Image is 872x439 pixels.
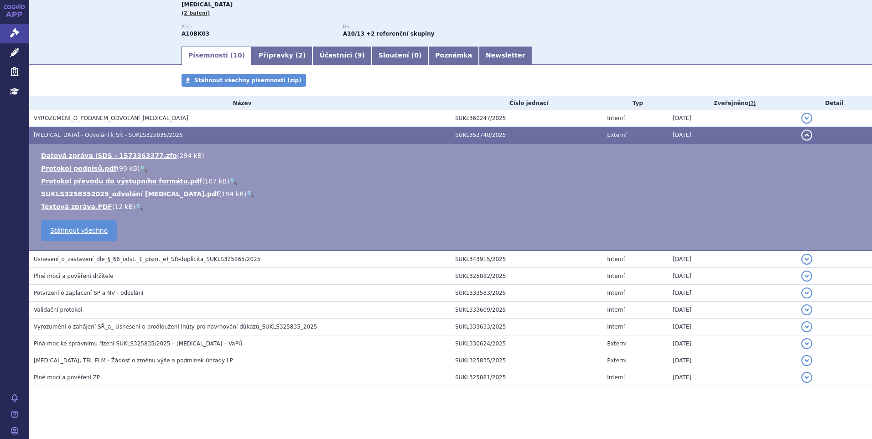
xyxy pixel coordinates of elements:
[451,369,602,386] td: SUKL325881/2025
[41,203,112,210] a: Textová zpráva.PDF
[607,374,625,381] span: Interní
[233,52,242,59] span: 10
[801,372,812,383] button: detail
[668,285,796,302] td: [DATE]
[312,47,371,65] a: Účastníci (9)
[451,352,602,369] td: SUKL325835/2025
[801,287,812,298] button: detail
[298,52,303,59] span: 2
[801,130,812,141] button: detail
[34,115,188,121] span: VYROZUMĚNÍ_O_PODANÉM_ODVOLÁNÍ_JARDIANCE
[41,177,863,186] li: ( )
[801,304,812,315] button: detail
[114,203,133,210] span: 12 kB
[668,268,796,285] td: [DATE]
[135,203,143,210] a: 🔍
[668,352,796,369] td: [DATE]
[41,151,863,160] li: ( )
[748,100,756,107] abbr: (?)
[182,74,306,87] a: Stáhnout všechny písemnosti (zip)
[451,251,602,268] td: SUKL343915/2025
[372,47,428,65] a: Sloučení (0)
[668,369,796,386] td: [DATE]
[607,324,625,330] span: Interní
[607,340,626,347] span: Externí
[801,338,812,349] button: detail
[34,340,243,347] span: Plná moc ke správnímu řízení SUKLS325835/2025 – JARDIANCE – VaPÚ
[801,113,812,124] button: detail
[479,47,532,65] a: Newsletter
[182,1,233,8] span: [MEDICAL_DATA]
[34,307,83,313] span: Validační protokol
[451,285,602,302] td: SUKL333583/2025
[41,165,117,172] a: Protokol podpisů.pdf
[41,164,863,173] li: ( )
[182,24,334,30] p: ATC:
[451,110,602,127] td: SUKL360247/2025
[41,220,117,241] a: Stáhnout všechno
[607,273,625,279] span: Interní
[451,319,602,335] td: SUKL333633/2025
[182,31,209,37] strong: EMPAGLIFLOZIN
[668,335,796,352] td: [DATE]
[607,357,626,364] span: Externí
[668,127,796,144] td: [DATE]
[668,110,796,127] td: [DATE]
[194,77,301,84] span: Stáhnout všechny písemnosti (zip)
[451,127,602,144] td: SUKL352748/2025
[801,321,812,332] button: detail
[140,165,147,172] a: 🔍
[414,52,419,59] span: 0
[607,256,625,262] span: Interní
[801,355,812,366] button: detail
[607,307,625,313] span: Interní
[246,190,254,198] a: 🔍
[668,251,796,268] td: [DATE]
[222,190,244,198] span: 194 kB
[428,47,479,65] a: Poznámka
[34,357,233,364] span: JARDIANCE, TBL FLM - Žádost o změnu výše a podmínek úhrady LP
[451,96,602,110] th: Číslo jednací
[41,178,202,185] a: Protokol převodu do výstupního formátu.pdf
[451,335,602,352] td: SUKL330624/2025
[668,302,796,319] td: [DATE]
[366,31,434,37] strong: +2 referenční skupiny
[34,324,317,330] span: Vyrozumění o zahájení SŘ_a_ Usnesení o prodloužení lhůty pro navrhování důkazů_SUKLS325835_2025
[451,302,602,319] td: SUKL333609/2025
[34,256,260,262] span: Usnesení_o_zastavení_dle_§_66_odst._1_písm._e)_SŘ-duplicita_SUKLS325865/2025
[343,24,495,30] p: RS:
[182,47,252,65] a: Písemnosti (10)
[801,271,812,282] button: detail
[229,178,237,185] a: 🔍
[34,132,183,138] span: Jardiance - Odvolání k SŘ - SUKLS325835/2025
[252,47,312,65] a: Přípravky (2)
[182,10,210,16] span: (2 balení)
[34,273,114,279] span: Plné moci a pověření držitele
[602,96,668,110] th: Typ
[607,290,625,296] span: Interní
[41,189,863,199] li: ( )
[179,152,202,159] span: 294 kB
[343,31,364,37] strong: metformin a vildagliptin
[607,115,625,121] span: Interní
[29,96,451,110] th: Název
[451,268,602,285] td: SUKL325882/2025
[668,96,796,110] th: Zveřejněno
[41,190,219,198] a: SUKLS3258352025_odvolání [MEDICAL_DATA].pdf
[358,52,362,59] span: 9
[34,290,143,296] span: Potvrzení o zaplacení SP a NV - odeslání
[205,178,227,185] span: 107 kB
[41,202,863,211] li: ( )
[34,374,100,381] span: Plné moci a pověření ZP
[607,132,626,138] span: Externí
[801,254,812,265] button: detail
[41,152,177,159] a: Datová zpráva ISDS - 1573363377.zfo
[668,319,796,335] td: [DATE]
[797,96,872,110] th: Detail
[119,165,137,172] span: 90 kB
